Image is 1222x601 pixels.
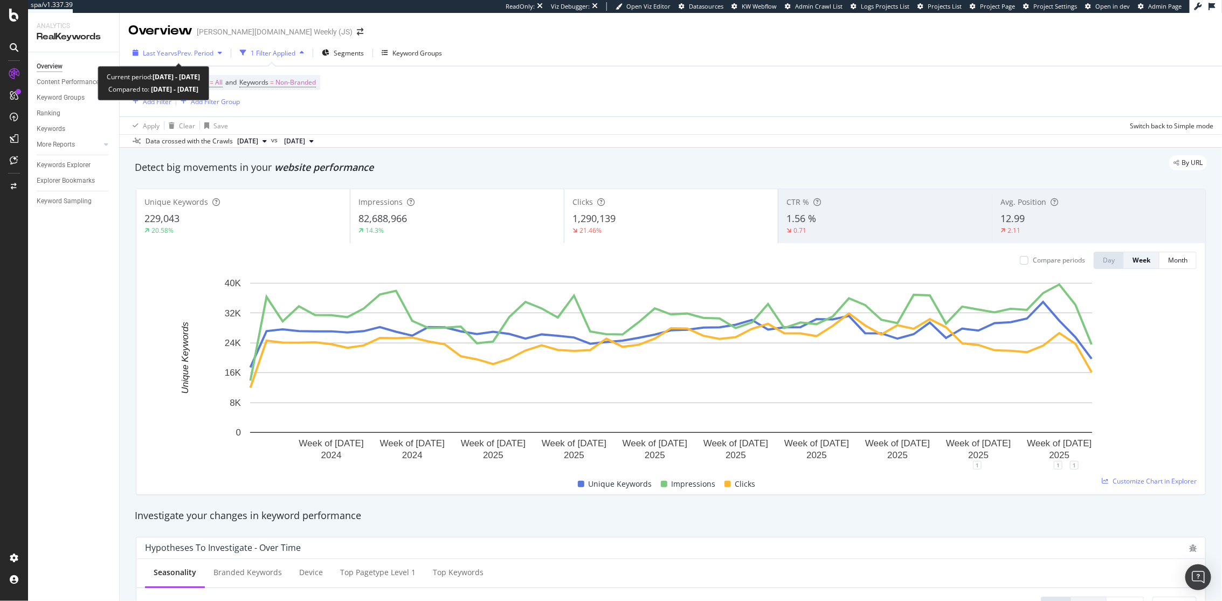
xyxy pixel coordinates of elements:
[37,160,112,171] a: Keywords Explorer
[37,61,63,72] div: Overview
[703,438,768,448] text: Week of [DATE]
[230,398,241,408] text: 8K
[145,542,301,553] div: Hypotheses to Investigate - Over Time
[146,136,233,146] div: Data crossed with the Crawls
[145,278,1197,465] svg: A chart.
[1126,117,1213,134] button: Switch back to Simple mode
[225,308,241,319] text: 32K
[143,121,160,130] div: Apply
[1070,461,1079,469] div: 1
[299,567,323,578] div: Device
[672,478,716,491] span: Impressions
[237,136,258,146] span: 2025 Sep. 14th
[887,450,908,460] text: 2025
[164,117,195,134] button: Clear
[1133,255,1150,265] div: Week
[191,97,240,106] div: Add Filter Group
[171,49,213,58] span: vs Prev. Period
[37,123,65,135] div: Keywords
[731,2,777,11] a: KW Webflow
[742,2,777,10] span: KW Webflow
[626,2,671,10] span: Open Viz Editor
[358,197,403,207] span: Impressions
[589,478,652,491] span: Unique Keywords
[180,322,190,394] text: Unique Keywords
[179,121,195,130] div: Clear
[236,44,308,61] button: 1 Filter Applied
[377,44,446,61] button: Keyword Groups
[37,139,101,150] a: More Reports
[128,22,192,40] div: Overview
[1000,212,1025,225] span: 12.99
[861,2,909,10] span: Logs Projects List
[689,2,723,10] span: Datasources
[1050,450,1070,460] text: 2025
[176,95,240,108] button: Add Filter Group
[1000,197,1046,207] span: Avg. Position
[793,226,806,235] div: 0.71
[37,196,92,207] div: Keyword Sampling
[735,478,756,491] span: Clicks
[1113,476,1197,486] span: Customize Chart in Explorer
[1033,2,1077,10] span: Project Settings
[358,212,407,225] span: 82,688,966
[506,2,535,11] div: ReadOnly:
[1027,438,1092,448] text: Week of [DATE]
[197,26,353,37] div: [PERSON_NAME][DOMAIN_NAME] Weekly (JS)
[786,212,816,225] span: 1.56 %
[483,450,503,460] text: 2025
[213,567,282,578] div: Branded Keywords
[1185,564,1211,590] div: Open Intercom Messenger
[392,49,442,58] div: Keyword Groups
[321,450,342,460] text: 2024
[213,121,228,130] div: Save
[154,567,196,578] div: Seasonality
[236,427,241,438] text: 0
[1023,2,1077,11] a: Project Settings
[271,135,280,145] span: vs
[917,2,962,11] a: Projects List
[37,160,91,171] div: Keywords Explorer
[107,71,200,84] div: Current period:
[726,450,746,460] text: 2025
[1007,226,1020,235] div: 2.11
[210,78,213,87] span: =
[616,2,671,11] a: Open Viz Editor
[1033,255,1085,265] div: Compare periods
[564,450,584,460] text: 2025
[865,438,930,448] text: Week of [DATE]
[143,97,171,106] div: Add Filter
[1102,476,1197,486] a: Customize Chart in Explorer
[37,196,112,207] a: Keyword Sampling
[1182,160,1203,166] span: By URL
[980,2,1015,10] span: Project Page
[233,135,271,148] button: [DATE]
[968,450,989,460] text: 2025
[334,49,364,58] span: Segments
[225,78,237,87] span: and
[37,123,112,135] a: Keywords
[645,450,665,460] text: 2025
[572,212,616,225] span: 1,290,139
[284,136,305,146] span: 2024 Aug. 25th
[128,95,171,108] button: Add Filter
[1130,121,1213,130] div: Switch back to Simple mode
[542,438,606,448] text: Week of [DATE]
[623,438,687,448] text: Week of [DATE]
[380,438,445,448] text: Week of [DATE]
[135,509,1207,523] div: Investigate your changes in keyword performance
[1095,2,1130,10] span: Open in dev
[144,212,179,225] span: 229,043
[572,197,593,207] span: Clicks
[928,2,962,10] span: Projects List
[851,2,909,11] a: Logs Projects List
[37,175,112,186] a: Explorer Bookmarks
[108,84,198,96] div: Compared to:
[1148,2,1182,10] span: Admin Page
[365,226,384,235] div: 14.3%
[225,338,241,348] text: 24K
[1094,252,1124,269] button: Day
[433,567,484,578] div: Top Keywords
[151,226,174,235] div: 20.58%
